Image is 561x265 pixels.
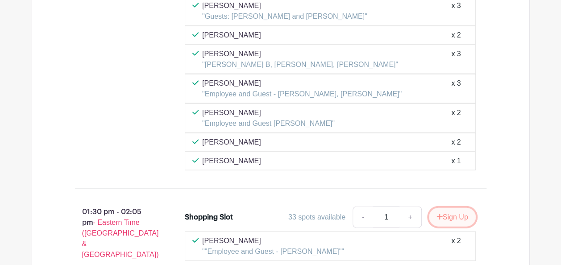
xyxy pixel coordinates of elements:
a: + [399,207,421,228]
div: 33 spots available [288,212,345,223]
div: x 1 [451,156,461,166]
div: x 3 [451,49,461,70]
div: x 3 [451,0,461,22]
p: "Employee and Guest [PERSON_NAME]" [202,118,335,129]
p: 01:30 pm - 02:05 pm [61,203,171,264]
div: x 2 [451,137,461,148]
div: Shopping Slot [185,212,233,223]
p: [PERSON_NAME] [202,236,344,246]
span: - Eastern Time ([GEOGRAPHIC_DATA] & [GEOGRAPHIC_DATA]) [82,219,159,258]
p: [PERSON_NAME] [202,156,261,166]
p: [PERSON_NAME] [202,108,335,118]
p: "[PERSON_NAME] B, [PERSON_NAME], [PERSON_NAME]" [202,59,398,70]
p: "Guests: [PERSON_NAME] and [PERSON_NAME]" [202,11,367,22]
div: x 2 [451,236,461,257]
a: - [353,207,373,228]
div: x 2 [451,30,461,41]
p: [PERSON_NAME] [202,137,261,148]
p: [PERSON_NAME] [202,0,367,11]
p: [PERSON_NAME] [202,30,261,41]
div: x 3 [451,78,461,99]
p: ""Employee and Guest - [PERSON_NAME]"" [202,246,344,257]
p: [PERSON_NAME] [202,49,398,59]
div: x 2 [451,108,461,129]
p: [PERSON_NAME] [202,78,402,89]
button: Sign Up [429,208,476,227]
p: "Employee and Guest - [PERSON_NAME], [PERSON_NAME]" [202,89,402,99]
